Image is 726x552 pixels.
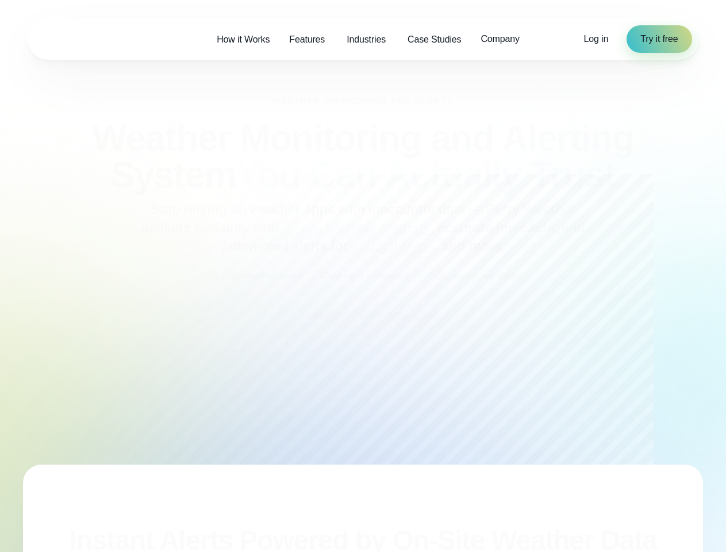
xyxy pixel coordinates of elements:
a: How it Works [207,28,279,51]
span: Log in [584,34,609,44]
span: Industries [347,33,386,47]
span: Case Studies [408,33,461,47]
span: Try it free [640,32,678,46]
span: Features [289,33,325,47]
span: How it Works [217,33,270,47]
span: Company [481,32,519,46]
a: Log in [584,32,609,46]
a: Try it free [627,25,692,53]
a: Case Studies [398,28,471,51]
